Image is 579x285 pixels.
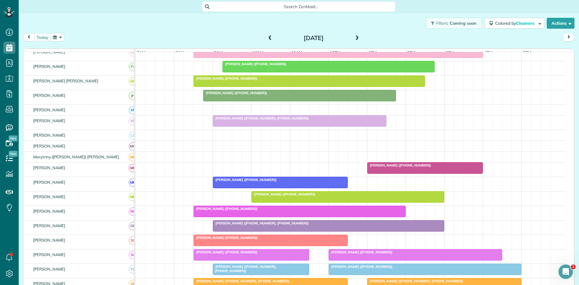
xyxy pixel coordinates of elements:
[193,207,258,211] span: [PERSON_NAME] ([PHONE_NUMBER])
[129,106,137,114] span: KR
[251,192,316,196] span: [PERSON_NAME] ([PHONE_NUMBER])
[450,21,477,26] span: Coming soon
[32,154,120,159] span: Marytriny ([PERSON_NAME]) [PERSON_NAME]
[522,50,532,55] span: 5pm
[213,178,277,182] span: [PERSON_NAME] ([PHONE_NUMBER])
[23,33,35,41] button: prev
[571,264,576,269] span: 1
[252,50,265,55] span: 10am
[32,107,67,112] span: [PERSON_NAME]
[129,142,137,150] span: MG
[129,207,137,216] span: NC
[516,21,535,26] span: Cleaners
[213,116,309,120] span: [PERSON_NAME] ([PHONE_NUMBER], [PHONE_NUMBER])
[329,50,342,55] span: 12pm
[213,264,277,273] span: [PERSON_NAME] ([PHONE_NUMBER], [PHONE_NUMBER])
[32,180,67,185] span: [PERSON_NAME]
[32,118,67,123] span: [PERSON_NAME]
[32,64,67,69] span: [PERSON_NAME]
[129,131,137,140] span: LC
[129,236,137,245] span: SC
[193,279,290,283] span: [PERSON_NAME] ([PHONE_NUMBER], [PHONE_NUMBER])
[213,221,309,225] span: [PERSON_NAME] ([PHONE_NUMBER], [PHONE_NUMBER])
[9,151,17,157] span: New
[445,50,455,55] span: 3pm
[328,250,393,254] span: [PERSON_NAME] ([PHONE_NUMBER])
[174,50,185,55] span: 8am
[406,50,416,55] span: 2pm
[193,76,258,81] span: [PERSON_NAME] ([PHONE_NUMBER])
[32,133,67,138] span: [PERSON_NAME]
[129,265,137,274] span: TS
[32,49,67,54] span: [PERSON_NAME]
[129,179,137,187] span: MM
[129,251,137,259] span: SC
[563,33,574,41] button: next
[9,135,17,141] span: New
[129,63,137,71] span: FV
[367,50,378,55] span: 1pm
[129,117,137,125] span: KR
[34,33,51,41] button: today
[129,153,137,161] span: ME
[485,18,544,29] button: Colored byCleaners
[129,193,137,201] span: MM
[32,252,67,257] span: [PERSON_NAME]
[135,50,147,55] span: 7am
[328,264,393,269] span: [PERSON_NAME] ([PHONE_NUMBER])
[129,92,137,100] span: JH
[193,250,258,254] span: [PERSON_NAME] ([PHONE_NUMBER])
[32,194,67,199] span: [PERSON_NAME]
[193,236,258,240] span: [PERSON_NAME] ([PHONE_NUMBER])
[222,62,287,66] span: [PERSON_NAME] ([PHONE_NUMBER])
[276,35,351,41] h2: [DATE]
[129,222,137,230] span: OR
[129,164,137,172] span: ML
[213,50,224,55] span: 9am
[495,21,536,26] span: Colored by
[367,279,464,283] span: [PERSON_NAME] ([PHONE_NUMBER], [PHONE_NUMBER])
[32,238,67,242] span: [PERSON_NAME]
[32,93,67,98] span: [PERSON_NAME]
[32,209,67,214] span: [PERSON_NAME]
[129,77,137,85] span: GG
[547,18,574,29] button: Actions
[290,50,304,55] span: 11am
[32,267,67,271] span: [PERSON_NAME]
[129,48,137,56] span: EG
[32,78,100,83] span: [PERSON_NAME] [PERSON_NAME]
[367,163,432,167] span: [PERSON_NAME] ([PHONE_NUMBER])
[32,223,67,228] span: [PERSON_NAME]
[558,264,573,279] iframe: Intercom live chat
[436,21,449,26] span: Filters:
[32,165,67,170] span: [PERSON_NAME]
[32,144,67,148] span: [PERSON_NAME]
[203,91,267,95] span: [PERSON_NAME] ([PHONE_NUMBER])
[483,50,494,55] span: 4pm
